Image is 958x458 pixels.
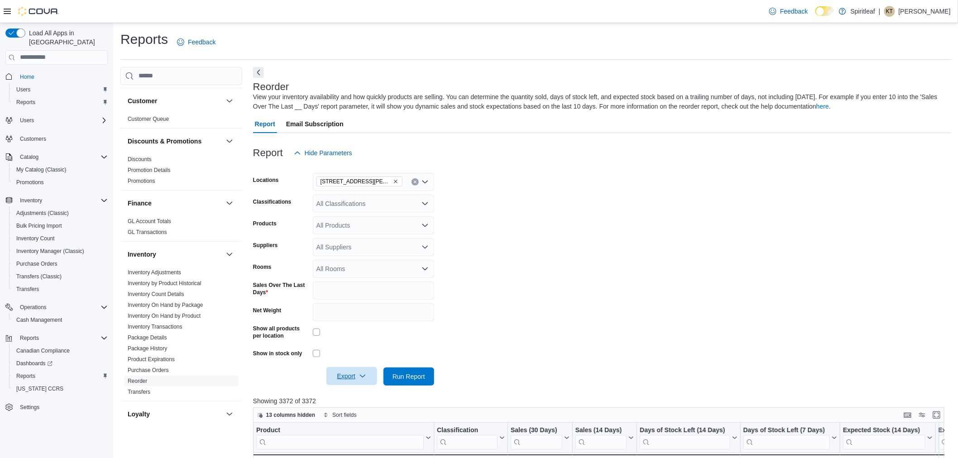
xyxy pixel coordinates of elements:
button: Home [2,70,111,83]
button: Sales (30 Days) [511,426,570,449]
button: Reports [9,96,111,109]
button: My Catalog (Classic) [9,163,111,176]
a: Promotion Details [128,167,171,173]
span: Promotions [13,177,108,188]
span: Transfers (Classic) [16,273,62,280]
div: Days of Stock Left (7 Days) [743,426,829,449]
a: Purchase Orders [128,367,169,373]
span: Sort fields [332,411,356,419]
span: Purchase Orders [13,258,108,269]
button: Bulk Pricing Import [9,219,111,232]
a: GL Account Totals [128,218,171,224]
span: My Catalog (Classic) [16,166,67,173]
p: Showing 3372 of 3372 [253,396,952,406]
a: Package Details [128,334,167,341]
a: Adjustments (Classic) [13,208,72,219]
a: Discounts [128,156,152,162]
h3: Loyalty [128,410,150,419]
button: Export [326,367,377,385]
label: Products [253,220,277,227]
span: Reports [16,99,35,106]
div: Product [256,426,424,434]
span: Email Subscription [286,115,344,133]
div: Sales (14 Days) [575,426,627,434]
span: Run Report [393,372,425,381]
button: Customer [224,95,235,106]
button: Run Report [383,367,434,386]
span: Feedback [188,38,216,47]
div: Days of Stock Left (14 Days) [640,426,730,434]
p: Spiritleaf [851,6,875,17]
button: Inventory [16,195,46,206]
button: Days of Stock Left (14 Days) [640,426,737,449]
a: Reorder [128,378,147,384]
a: Settings [16,402,43,413]
div: Classification [437,426,498,449]
button: Inventory [128,250,222,259]
button: Discounts & Promotions [128,137,222,146]
label: Rooms [253,263,272,271]
button: Open list of options [422,265,429,272]
a: Package History [128,345,167,352]
button: Finance [224,198,235,209]
button: Transfers [9,283,111,296]
button: Hide Parameters [290,144,356,162]
div: Customer [120,114,242,128]
button: Settings [2,401,111,414]
span: Cash Management [16,316,62,324]
span: Bulk Pricing Import [16,222,62,229]
span: Inventory On Hand by Package [128,301,203,309]
a: Dashboards [13,358,56,369]
a: Product Expirations [128,356,175,363]
div: Sales (30 Days) [511,426,562,434]
span: Transfers [16,286,39,293]
span: Purchase Orders [16,260,57,267]
span: Inventory by Product Historical [128,280,201,287]
span: Home [20,73,34,81]
a: Cash Management [13,315,66,325]
span: Transfers (Classic) [13,271,108,282]
button: Promotions [9,176,111,189]
span: Promotions [16,179,44,186]
span: Users [16,115,108,126]
button: Clear input [412,178,419,186]
span: Catalog [20,153,38,161]
div: Inventory [120,267,242,401]
div: Loyalty [120,427,242,452]
span: Inventory Count [13,233,108,244]
a: Users [13,84,34,95]
button: Display options [917,410,928,420]
button: Catalog [2,151,111,163]
span: Users [13,84,108,95]
div: Days of Stock Left (14 Days) [640,426,730,449]
span: Users [16,86,30,93]
a: Promotions [13,177,48,188]
button: Users [2,114,111,127]
span: Dashboards [16,360,53,367]
a: Transfers [128,389,150,395]
button: Days of Stock Left (7 Days) [743,426,837,449]
button: Customers [2,132,111,145]
span: Customers [16,133,108,144]
div: Classification [437,426,498,434]
label: Sales Over The Last Days [253,281,309,296]
span: Inventory Transactions [128,323,182,330]
span: Washington CCRS [13,383,108,394]
button: Reports [9,370,111,382]
button: Reports [16,333,43,343]
a: Customer Queue [128,116,169,122]
a: Transfers [13,284,43,295]
span: KT [886,6,893,17]
button: Cash Management [9,314,111,326]
span: Settings [16,401,108,413]
h1: Reports [120,30,168,48]
button: Reports [2,332,111,344]
span: Adjustments (Classic) [13,208,108,219]
span: Inventory Count Details [128,291,184,298]
button: Open list of options [422,222,429,229]
span: Load All Apps in [GEOGRAPHIC_DATA] [25,29,108,47]
a: Inventory Count [13,233,58,244]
